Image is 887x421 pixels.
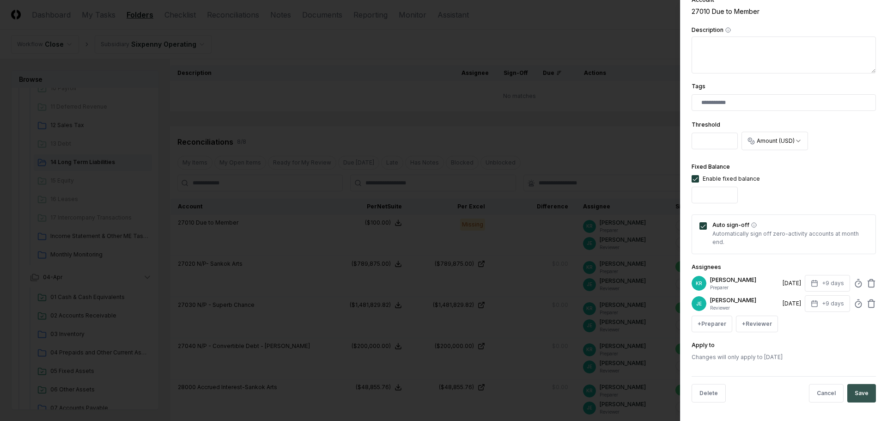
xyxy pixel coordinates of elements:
[692,316,732,332] button: +Preparer
[696,300,702,307] span: JE
[805,275,850,292] button: +9 days
[703,175,760,183] div: Enable fixed balance
[696,280,702,287] span: KR
[692,27,876,33] label: Description
[692,342,715,348] label: Apply to
[809,384,844,403] button: Cancel
[710,276,779,284] p: [PERSON_NAME]
[692,384,726,403] button: Delete
[736,316,778,332] button: +Reviewer
[692,6,876,16] div: 27010 Due to Member
[725,27,731,33] button: Description
[710,305,779,311] p: Reviewer
[692,263,721,270] label: Assignees
[692,121,720,128] label: Threshold
[710,284,779,291] p: Preparer
[805,295,850,312] button: +9 days
[712,222,868,228] label: Auto sign-off
[692,163,730,170] label: Fixed Balance
[783,279,801,287] div: [DATE]
[692,353,876,361] p: Changes will only apply to [DATE]
[710,296,779,305] p: [PERSON_NAME]
[783,299,801,308] div: [DATE]
[751,222,757,228] button: Auto sign-off
[712,230,868,246] p: Automatically sign off zero-activity accounts at month end.
[692,83,705,90] label: Tags
[847,384,876,403] button: Save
